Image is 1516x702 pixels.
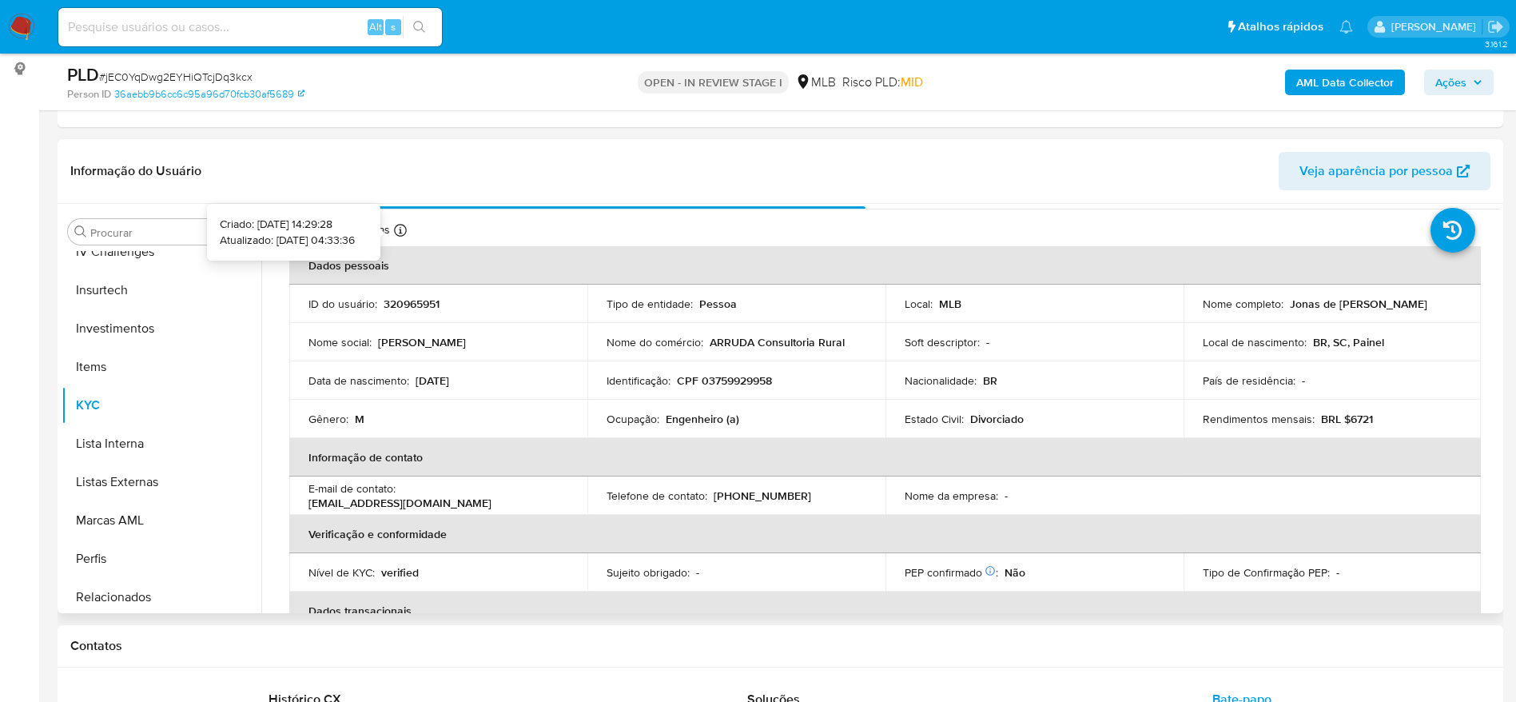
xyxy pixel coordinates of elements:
th: Informação de contato [289,438,1481,477]
p: [DATE] [416,373,449,388]
p: MLB [939,297,961,311]
p: Nome do comércio : [607,335,703,349]
p: Ocupação : [607,412,659,426]
button: search-icon [403,16,436,38]
button: Ações [1424,70,1494,95]
span: Atalhos rápidos [1238,18,1323,35]
button: Veja aparência por pessoa [1279,152,1490,190]
p: Rendimentos mensais : [1203,412,1315,426]
p: CPF 03759929958 [677,373,772,388]
p: Nacionalidade : [905,373,977,388]
button: IV Challenges [62,233,261,271]
a: Sair [1487,18,1504,35]
button: Investimentos [62,309,261,348]
button: AML Data Collector [1285,70,1405,95]
p: Data de nascimento : [308,373,409,388]
button: Listas Externas [62,463,261,501]
input: Procurar [90,225,249,240]
span: # jEC0YqDwg2EYHiQTcjDq3kcx [99,69,253,85]
button: Lista Interna [62,425,261,463]
p: PEP confirmado : [905,565,998,580]
p: ARRUDA Consultoria Rural [710,335,845,349]
p: verified [381,565,419,580]
button: Perfis [62,540,261,578]
p: Atualizado: [DATE] 04:33:36 [220,233,355,249]
span: Alt [369,19,382,34]
h1: Contatos [70,638,1490,654]
p: Gênero : [308,412,348,426]
p: Soft descriptor : [905,335,980,349]
p: Tipo de Confirmação PEP : [1203,565,1330,580]
p: Engenheiro (a) [666,412,739,426]
a: Notificações [1339,20,1353,34]
button: Items [62,348,261,386]
p: OPEN - IN REVIEW STAGE I [638,71,789,94]
button: Marcas AML [62,501,261,540]
span: Ações [1435,70,1466,95]
th: Dados pessoais [289,246,1481,285]
span: s [391,19,396,34]
p: Nome completo : [1203,297,1283,311]
b: PLD [67,62,99,87]
p: Telefone de contato : [607,489,707,503]
p: Divorciado [970,412,1024,426]
span: MID [901,73,923,91]
p: País de residência : [1203,373,1295,388]
p: - [696,565,699,580]
p: Nível de KYC : [308,565,375,580]
p: lucas.santiago@mercadolivre.com [1391,19,1482,34]
p: Criado: [DATE] 14:29:28 [220,217,355,233]
p: Jonas de [PERSON_NAME] [1290,297,1427,311]
span: Risco PLD: [842,74,923,91]
p: - [1336,565,1339,580]
button: KYC [62,386,261,425]
p: 320965951 [384,297,440,311]
button: Procurar [74,225,87,238]
p: Local de nascimento : [1203,335,1307,349]
p: Identificação : [607,373,670,388]
p: BR, SC, Painel [1313,335,1384,349]
p: Estado Civil : [905,412,964,426]
span: Veja aparência por pessoa [1299,152,1453,190]
p: Local : [905,297,933,311]
p: Nome social : [308,335,372,349]
p: Pessoa [699,297,737,311]
p: [PHONE_NUMBER] [714,489,811,503]
th: Dados transacionais [289,592,1481,630]
p: [PERSON_NAME] [378,335,466,349]
a: 36aebb9b6cc6c95a96d70fcb30af5689 [114,87,304,102]
p: M [355,412,364,426]
b: AML Data Collector [1296,70,1394,95]
h1: Informação do Usuário [70,163,201,179]
p: E-mail de contato : [308,481,396,496]
p: Sujeito obrigado : [607,565,690,580]
p: Nome da empresa : [905,489,998,503]
p: - [1005,489,1008,503]
b: Person ID [67,87,111,102]
th: Verificação e conformidade [289,515,1481,553]
p: [EMAIL_ADDRESS][DOMAIN_NAME] [308,496,491,510]
input: Pesquise usuários ou casos... [58,17,442,38]
p: BR [983,373,997,388]
p: Não [1005,565,1025,580]
button: Insurtech [62,271,261,309]
p: - [1302,373,1305,388]
p: ID do usuário : [308,297,377,311]
p: BRL $6721 [1321,412,1373,426]
button: Relacionados [62,578,261,616]
p: Tipo de entidade : [607,297,693,311]
div: MLB [795,74,836,91]
p: - [986,335,989,349]
span: 3.161.2 [1485,38,1508,50]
